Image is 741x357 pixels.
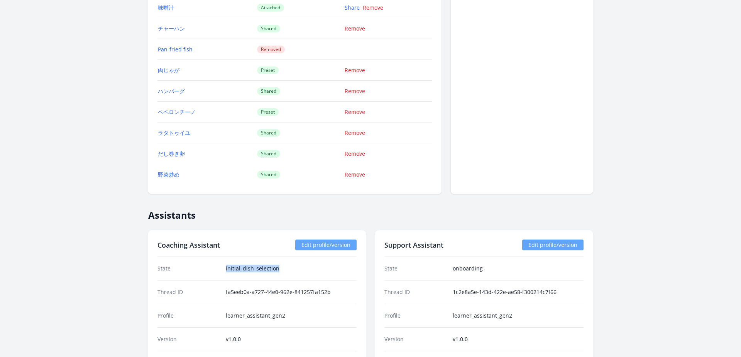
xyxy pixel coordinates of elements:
span: Shared [257,25,280,32]
span: Attached [257,4,284,12]
a: Edit profile/version [522,240,584,250]
dd: 1c2e8a5e-143d-422e-ae58-f300214c7f66 [453,288,584,296]
span: Removed [257,46,285,53]
a: 野菜炒め [158,171,179,178]
dd: onboarding [453,265,584,272]
a: Remove [345,66,365,74]
a: Remove [345,87,365,95]
dt: Profile [384,312,447,320]
a: チャーハン [158,25,185,32]
dd: v1.0.0 [453,335,584,343]
h2: Support Assistant [384,240,443,250]
span: Preset [257,66,279,74]
a: 味噌汁 [158,4,174,11]
dt: Version [384,335,447,343]
a: Pan-fried fish [158,46,193,53]
span: Shared [257,150,280,158]
dt: Version [157,335,220,343]
span: Shared [257,129,280,137]
a: Remove [345,150,365,157]
dd: initial_dish_selection [226,265,357,272]
a: Remove [345,108,365,116]
a: Share [345,4,360,11]
dd: v1.0.0 [226,335,357,343]
a: だし巻き卵 [158,150,185,157]
dt: Thread ID [384,288,447,296]
a: Remove [345,25,365,32]
a: 肉じゃが [158,66,179,74]
a: Remove [363,4,383,11]
span: Preset [257,108,279,116]
dd: learner_assistant_gen2 [226,312,357,320]
a: ラタトゥイユ [158,129,190,136]
dt: Profile [157,312,220,320]
a: Remove [345,129,365,136]
span: Shared [257,87,280,95]
span: Shared [257,171,280,178]
h2: Coaching Assistant [157,240,220,250]
a: ハンバーグ [158,87,185,95]
a: Edit profile/version [295,240,357,250]
a: Remove [345,171,365,178]
a: ペペロンチーノ [158,108,196,116]
dd: learner_assistant_gen2 [453,312,584,320]
dt: Thread ID [157,288,220,296]
dd: fa5eeb0a-a727-44e0-962e-841257fa152b [226,288,357,296]
h2: Assistants [148,203,593,221]
dt: State [384,265,447,272]
dt: State [157,265,220,272]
